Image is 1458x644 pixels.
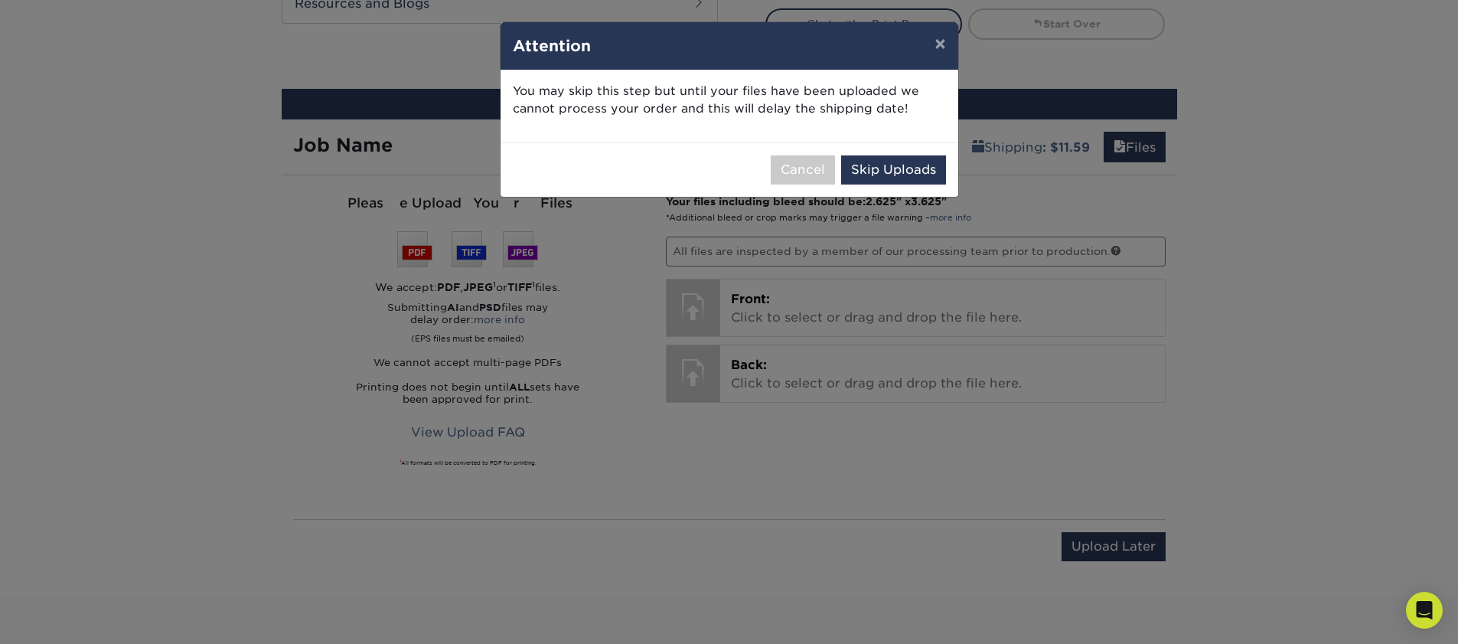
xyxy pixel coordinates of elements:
p: You may skip this step but until your files have been uploaded we cannot process your order and t... [513,83,946,118]
h4: Attention [513,34,946,57]
button: Skip Uploads [841,155,946,185]
button: Cancel [771,155,835,185]
div: Open Intercom Messenger [1406,592,1443,629]
button: × [922,22,957,65]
